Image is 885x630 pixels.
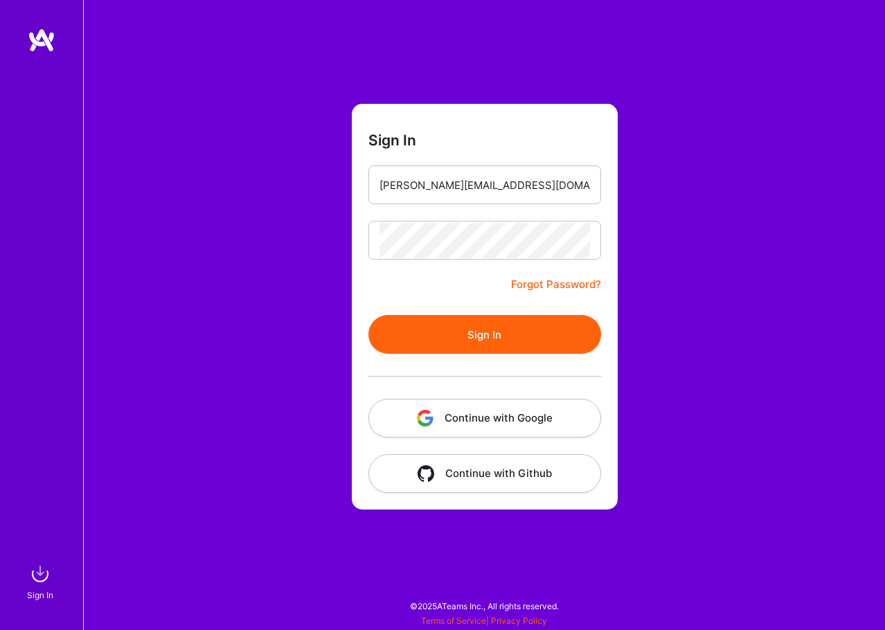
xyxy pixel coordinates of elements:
[83,588,885,623] div: © 2025 ATeams Inc., All rights reserved.
[29,560,54,602] a: sign inSign In
[368,315,601,354] button: Sign In
[368,132,416,149] h3: Sign In
[26,560,54,588] img: sign in
[27,588,53,602] div: Sign In
[417,410,433,426] img: icon
[379,168,590,203] input: Email...
[511,276,601,293] a: Forgot Password?
[28,28,55,53] img: logo
[491,615,547,626] a: Privacy Policy
[368,399,601,438] button: Continue with Google
[421,615,486,626] a: Terms of Service
[418,465,434,482] img: icon
[421,615,547,626] span: |
[368,454,601,493] button: Continue with Github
